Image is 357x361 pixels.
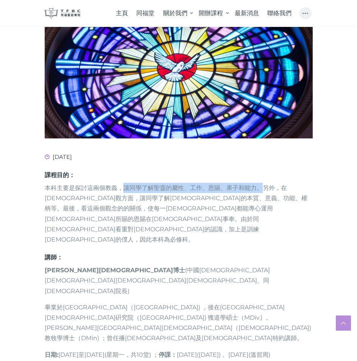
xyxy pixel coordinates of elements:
[132,4,159,23] a: 同福堂
[267,9,292,17] span: 聯絡我們
[235,9,259,17] span: 最新消息
[112,4,132,23] a: 主頁
[45,153,72,160] span: [DATE]
[45,267,185,274] strong: [PERSON_NAME][DEMOGRAPHIC_DATA]博士
[163,9,187,17] span: 關於我們
[136,9,154,17] span: 同福堂
[199,9,223,17] span: 開辦課程
[336,315,351,331] a: Scroll to top
[195,4,230,23] a: 開辦課程
[45,350,313,360] p: [DATE]至[DATE](星期一，共10堂) ； [DATE]([DATE]) 、[DATE](溫習周)
[57,351,58,358] b: :
[263,4,296,23] a: 聯絡我們
[230,4,263,23] a: 最新消息
[159,4,195,23] a: 關於我們
[45,183,313,245] p: 本科主要是探討這兩個教義，讓同學了解聖靈的屬性、工作、恩賜、果子和能力。另外，在[DEMOGRAPHIC_DATA]觀方面，讓同學了解[DEMOGRAPHIC_DATA]的本質、意義、功能、權柄...
[45,351,57,358] strong: 日期
[45,265,313,296] p: (中國[DEMOGRAPHIC_DATA][DEMOGRAPHIC_DATA][DEMOGRAPHIC_DATA][DEMOGRAPHIC_DATA]、同[DEMOGRAPHIC_DATA]院長)
[159,351,177,358] strong: 停課：
[45,254,65,261] strong: 講師：
[116,9,128,17] span: 主頁
[45,171,75,179] strong: 課程目的：
[45,8,81,19] img: 同福聖經學院 TFBC
[45,302,313,344] p: 畢業於[GEOGRAPHIC_DATA]（[GEOGRAPHIC_DATA]) ，後在[GEOGRAPHIC_DATA][DEMOGRAPHIC_DATA]硏究院（[GEOGRAPHIC_DAT...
